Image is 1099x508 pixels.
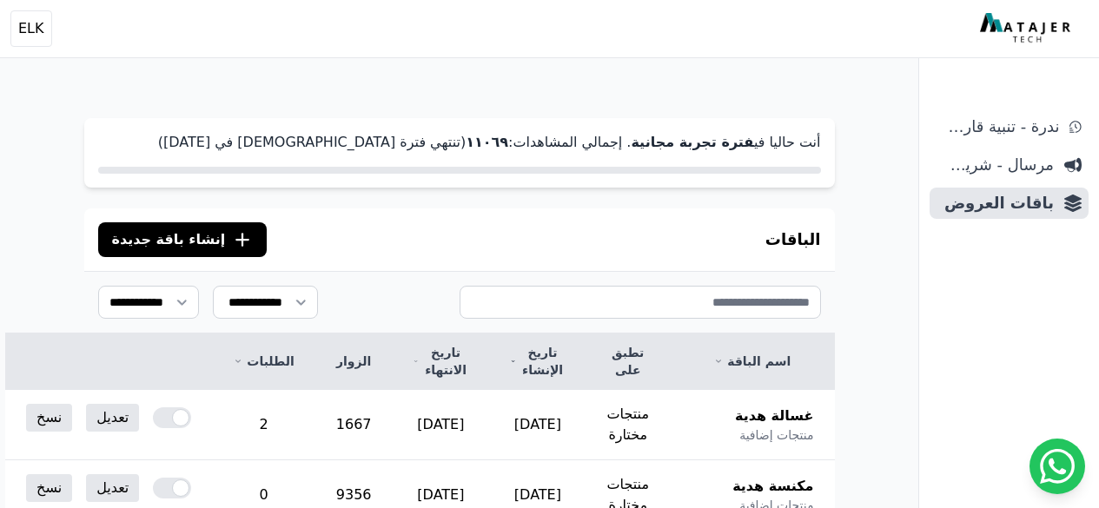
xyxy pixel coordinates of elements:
[18,18,44,39] span: ELK
[10,10,52,47] button: ELK
[26,474,72,502] a: نسخ
[466,134,508,150] strong: ١١۰٦٩
[413,344,468,379] a: تاريخ الانتهاء
[691,353,814,370] a: اسم الباقة
[315,333,393,390] th: الزوار
[631,134,753,150] strong: فترة تجربة مجانية
[233,353,294,370] a: الطلبات
[937,191,1054,215] span: باقات العروض
[732,476,813,497] span: مكنسة هدية
[86,474,139,502] a: تعديل
[98,222,268,257] button: إنشاء باقة جديدة
[586,390,670,460] td: منتجات مختارة
[735,406,814,426] span: غسالة هدية
[980,13,1075,44] img: MatajerTech Logo
[112,229,226,250] span: إنشاء باقة جديدة
[937,115,1059,139] span: ندرة - تنبية قارب علي النفاذ
[510,344,565,379] a: تاريخ الإنشاء
[937,153,1054,177] span: مرسال - شريط دعاية
[392,390,489,460] td: [DATE]
[586,333,670,390] th: تطبق على
[739,426,813,444] span: منتجات إضافية
[212,390,314,460] td: 2
[98,132,821,153] p: أنت حاليا في . إجمالي المشاهدات: (تنتهي فترة [DEMOGRAPHIC_DATA] في [DATE])
[765,228,821,252] h3: الباقات
[26,404,72,432] a: نسخ
[489,390,586,460] td: [DATE]
[86,404,139,432] a: تعديل
[315,390,393,460] td: 1667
